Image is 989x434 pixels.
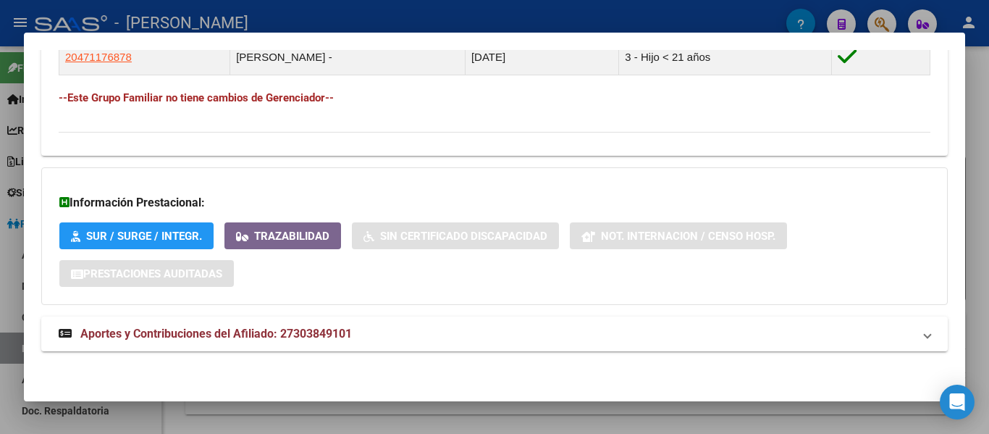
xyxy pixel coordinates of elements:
[601,230,775,243] span: Not. Internacion / Censo Hosp.
[59,90,930,106] h4: --Este Grupo Familiar no tiene cambios de Gerenciador--
[83,267,222,280] span: Prestaciones Auditadas
[59,194,930,212] h3: Información Prestacional:
[65,51,132,63] span: 20471176878
[254,230,329,243] span: Trazabilidad
[59,260,234,287] button: Prestaciones Auditadas
[380,230,547,243] span: Sin Certificado Discapacidad
[940,385,975,420] div: Open Intercom Messenger
[224,222,341,249] button: Trazabilidad
[230,40,466,75] td: [PERSON_NAME] -
[80,327,352,341] span: Aportes y Contribuciones del Afiliado: 27303849101
[570,222,787,249] button: Not. Internacion / Censo Hosp.
[86,230,202,243] span: SUR / SURGE / INTEGR.
[59,222,214,249] button: SUR / SURGE / INTEGR.
[41,317,948,351] mat-expansion-panel-header: Aportes y Contribuciones del Afiliado: 27303849101
[352,222,559,249] button: Sin Certificado Discapacidad
[465,40,618,75] td: [DATE]
[619,40,831,75] td: 3 - Hijo < 21 años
